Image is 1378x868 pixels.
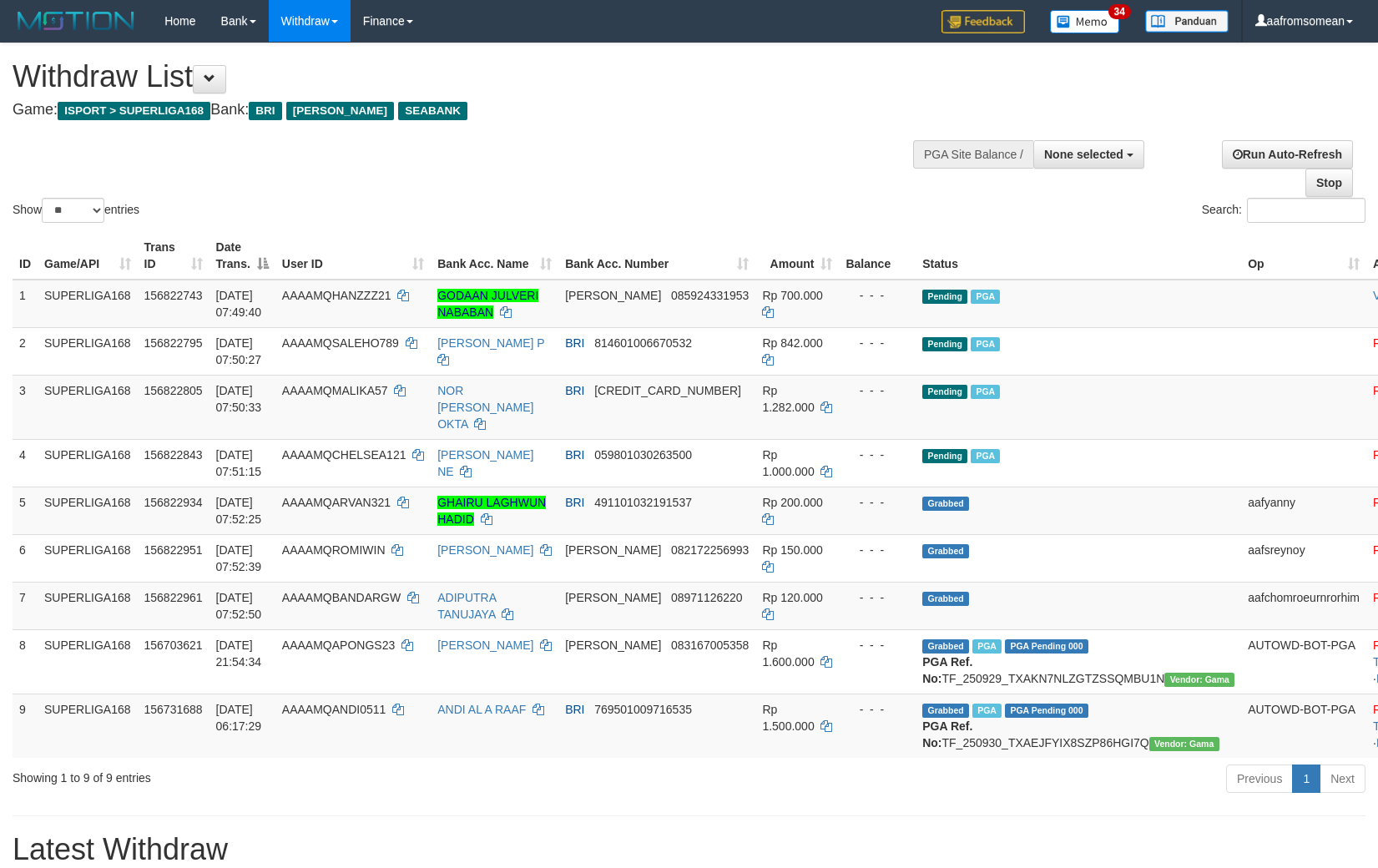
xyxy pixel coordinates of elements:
[594,448,692,462] span: Copy 059801030263500 to clipboard
[762,543,822,557] span: Rp 150.000
[13,629,38,694] td: 8
[971,385,1000,399] span: Marked by aafromsomean
[282,384,388,397] span: AAAAMQMALIKA57
[1241,534,1366,582] td: aafsreynoy
[1202,198,1365,223] label: Search:
[13,439,38,487] td: 4
[594,336,692,350] span: Copy 814601006670532 to clipboard
[922,385,967,399] span: Pending
[282,591,401,604] span: AAAAMQBANDARGW
[282,543,386,557] span: AAAAMQROMIWIN
[762,289,822,302] span: Rp 700.000
[38,327,138,375] td: SUPERLIGA168
[144,384,203,397] span: 156822805
[216,703,262,733] span: [DATE] 06:17:29
[144,591,203,604] span: 156822961
[13,375,38,439] td: 3
[922,655,972,685] b: PGA Ref. No:
[282,336,399,350] span: AAAAMQSALEHO789
[922,449,967,463] span: Pending
[922,497,969,511] span: Grabbed
[922,704,969,718] span: Grabbed
[1033,140,1144,169] button: None selected
[762,384,814,414] span: Rp 1.282.000
[282,638,395,652] span: AAAAMQAPONGS23
[1149,737,1219,751] span: Vendor URL: https://trx31.1velocity.biz
[13,8,139,33] img: MOTION_logo.png
[42,198,104,223] select: Showentries
[1241,694,1366,758] td: AUTOWD-BOT-PGA
[38,629,138,694] td: SUPERLIGA168
[922,337,967,351] span: Pending
[1005,704,1088,718] span: PGA Pending
[437,384,533,431] a: NOR [PERSON_NAME] OKTA
[594,703,692,716] span: Copy 769501009716535 to clipboard
[216,496,262,526] span: [DATE] 07:52:25
[286,102,394,120] span: [PERSON_NAME]
[216,591,262,621] span: [DATE] 07:52:50
[558,232,755,280] th: Bank Acc. Number: activate to sort column ascending
[38,232,138,280] th: Game/API: activate to sort column ascending
[216,448,262,478] span: [DATE] 07:51:15
[38,694,138,758] td: SUPERLIGA168
[437,336,544,350] a: [PERSON_NAME] P
[762,336,822,350] span: Rp 842.000
[839,232,916,280] th: Balance
[13,763,562,786] div: Showing 1 to 9 of 9 entries
[845,701,909,718] div: - - -
[437,496,546,526] a: GHAIRU LAGHWUN HADID
[437,703,526,716] a: ANDI AL A RAAF
[398,102,467,120] span: SEABANK
[13,280,38,328] td: 1
[845,637,909,654] div: - - -
[282,496,391,509] span: AAAAMQARVAN321
[971,449,1000,463] span: Marked by aafromsomean
[437,289,538,319] a: GODAAN JULVERI NABABAN
[1241,582,1366,629] td: aafchomroeurnrorhim
[762,496,822,509] span: Rp 200.000
[762,703,814,733] span: Rp 1.500.000
[1145,10,1229,33] img: panduan.png
[1320,765,1365,793] a: Next
[13,232,38,280] th: ID
[845,494,909,511] div: - - -
[13,327,38,375] td: 2
[594,384,741,397] span: Copy 602001004818506 to clipboard
[13,487,38,534] td: 5
[1222,140,1353,169] a: Run Auto-Refresh
[762,448,814,478] span: Rp 1.000.000
[144,289,203,302] span: 156822743
[144,543,203,557] span: 156822951
[913,140,1033,169] div: PGA Site Balance /
[565,703,584,716] span: BRI
[565,336,584,350] span: BRI
[13,582,38,629] td: 7
[437,591,496,621] a: ADIPUTRA TANUJAYA
[1292,765,1320,793] a: 1
[971,290,1000,304] span: Marked by aafandaneth
[1050,10,1120,33] img: Button%20Memo.svg
[13,534,38,582] td: 6
[1241,487,1366,534] td: aafyanny
[922,544,969,558] span: Grabbed
[282,289,391,302] span: AAAAMQHANZZZ21
[1005,639,1088,654] span: PGA Pending
[941,10,1025,33] img: Feedback.jpg
[594,496,692,509] span: Copy 491101032191537 to clipboard
[565,591,661,604] span: [PERSON_NAME]
[1226,765,1293,793] a: Previous
[431,232,558,280] th: Bank Acc. Name: activate to sort column ascending
[38,534,138,582] td: SUPERLIGA168
[565,448,584,462] span: BRI
[209,232,275,280] th: Date Trans.: activate to sort column descending
[249,102,281,120] span: BRI
[1241,629,1366,694] td: AUTOWD-BOT-PGA
[1305,169,1353,197] a: Stop
[13,198,139,223] label: Show entries
[1108,4,1131,19] span: 34
[762,591,822,604] span: Rp 120.000
[922,592,969,606] span: Grabbed
[144,448,203,462] span: 156822843
[216,638,262,669] span: [DATE] 21:54:34
[13,694,38,758] td: 9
